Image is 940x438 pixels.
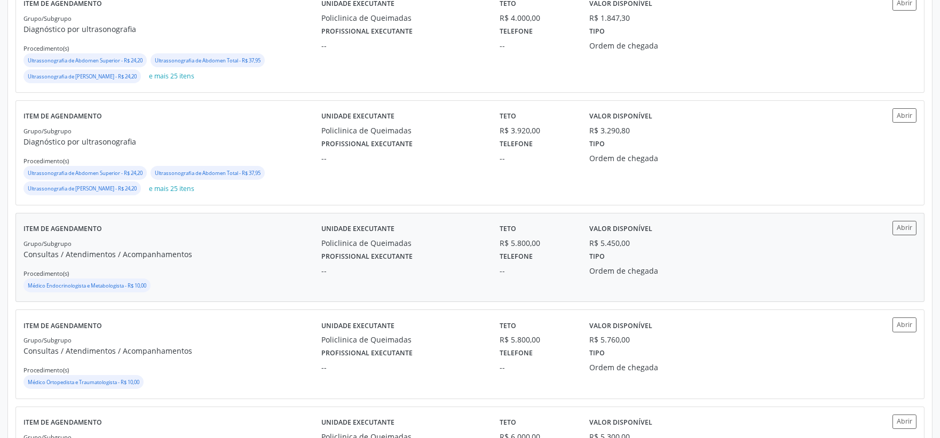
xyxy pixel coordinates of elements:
[500,334,574,345] div: R$ 5.800,00
[321,221,394,237] label: Unidade executante
[23,127,72,135] small: Grupo/Subgrupo
[23,345,321,356] p: Consultas / Atendimentos / Acompanhamentos
[589,12,630,23] div: R$ 1.847,30
[321,12,485,23] div: Policlinica de Queimadas
[500,136,533,153] label: Telefone
[892,108,917,123] button: Abrir
[589,125,630,136] div: R$ 3.290,80
[23,415,102,431] label: Item de agendamento
[589,40,708,51] div: Ordem de chegada
[28,282,146,289] small: Médico Endocrinologista e Metabologista - R$ 10,00
[892,415,917,429] button: Abrir
[23,157,69,165] small: Procedimento(s)
[23,336,72,344] small: Grupo/Subgrupo
[321,415,394,431] label: Unidade executante
[589,265,708,276] div: Ordem de chegada
[500,265,574,276] div: --
[500,153,574,164] div: --
[23,136,321,147] p: Diagnóstico por ultrasonografia
[321,317,394,334] label: Unidade executante
[321,362,485,373] div: --
[589,237,630,249] div: R$ 5.450,00
[589,334,630,345] div: R$ 5.760,00
[155,57,260,64] small: Ultrassonografia de Abdomen Total - R$ 37,95
[589,362,708,373] div: Ordem de chegada
[28,185,137,192] small: Ultrassonografia de [PERSON_NAME] - R$ 24,20
[23,317,102,334] label: Item de agendamento
[589,345,605,362] label: Tipo
[321,136,413,153] label: Profissional executante
[23,249,321,260] p: Consultas / Atendimentos / Acompanhamentos
[500,317,516,334] label: Teto
[321,265,485,276] div: --
[28,379,139,386] small: Médico Ortopedista e Traumatologista - R$ 10,00
[145,69,199,84] button: e mais 25 itens
[500,237,574,249] div: R$ 5.800,00
[589,221,652,237] label: Valor disponível
[321,237,485,249] div: Policlinica de Queimadas
[589,136,605,153] label: Tipo
[321,153,485,164] div: --
[155,170,260,177] small: Ultrassonografia de Abdomen Total - R$ 37,95
[892,221,917,235] button: Abrir
[500,12,574,23] div: R$ 4.000,00
[23,14,72,22] small: Grupo/Subgrupo
[589,153,708,164] div: Ordem de chegada
[500,40,574,51] div: --
[23,221,102,237] label: Item de agendamento
[589,108,652,125] label: Valor disponível
[23,23,321,35] p: Diagnóstico por ultrasonografia
[500,362,574,373] div: --
[23,240,72,248] small: Grupo/Subgrupo
[23,44,69,52] small: Procedimento(s)
[321,40,485,51] div: --
[321,249,413,265] label: Profissional executante
[23,108,102,125] label: Item de agendamento
[589,317,652,334] label: Valor disponível
[589,23,605,40] label: Tipo
[321,125,485,136] div: Policlinica de Queimadas
[321,108,394,125] label: Unidade executante
[500,221,516,237] label: Teto
[500,345,533,362] label: Telefone
[500,23,533,40] label: Telefone
[321,334,485,345] div: Policlinica de Queimadas
[321,345,413,362] label: Profissional executante
[321,23,413,40] label: Profissional executante
[589,249,605,265] label: Tipo
[500,249,533,265] label: Telefone
[23,366,69,374] small: Procedimento(s)
[28,73,137,80] small: Ultrassonografia de [PERSON_NAME] - R$ 24,20
[28,170,143,177] small: Ultrassonografia de Abdomen Superior - R$ 24,20
[23,269,69,277] small: Procedimento(s)
[892,317,917,332] button: Abrir
[500,108,516,125] label: Teto
[500,415,516,431] label: Teto
[145,181,199,196] button: e mais 25 itens
[28,57,143,64] small: Ultrassonografia de Abdomen Superior - R$ 24,20
[500,125,574,136] div: R$ 3.920,00
[589,415,652,431] label: Valor disponível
